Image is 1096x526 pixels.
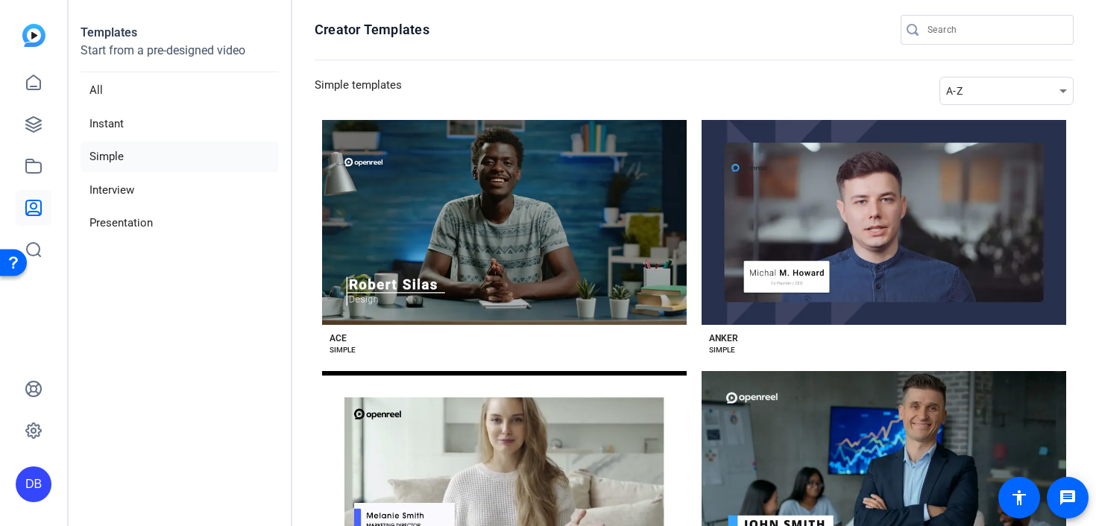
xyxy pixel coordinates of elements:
[16,466,51,502] div: DB
[81,175,279,206] li: Interview
[322,120,687,325] button: Template image
[81,109,279,139] li: Instant
[946,85,963,97] span: A-Z
[330,344,356,356] div: SIMPLE
[1010,489,1028,507] mat-icon: accessibility
[315,21,429,39] h1: Creator Templates
[81,142,279,172] li: Simple
[81,42,279,72] p: Start from a pre-designed video
[81,25,137,39] strong: Templates
[81,75,279,106] li: All
[81,208,279,238] li: Presentation
[330,332,347,344] div: ACE
[315,77,402,105] h3: Simple templates
[709,332,738,344] div: ANKER
[1059,489,1077,507] mat-icon: message
[709,344,735,356] div: SIMPLE
[927,21,1062,39] input: Search
[22,24,45,47] img: blue-gradient.svg
[702,120,1066,325] button: Template image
